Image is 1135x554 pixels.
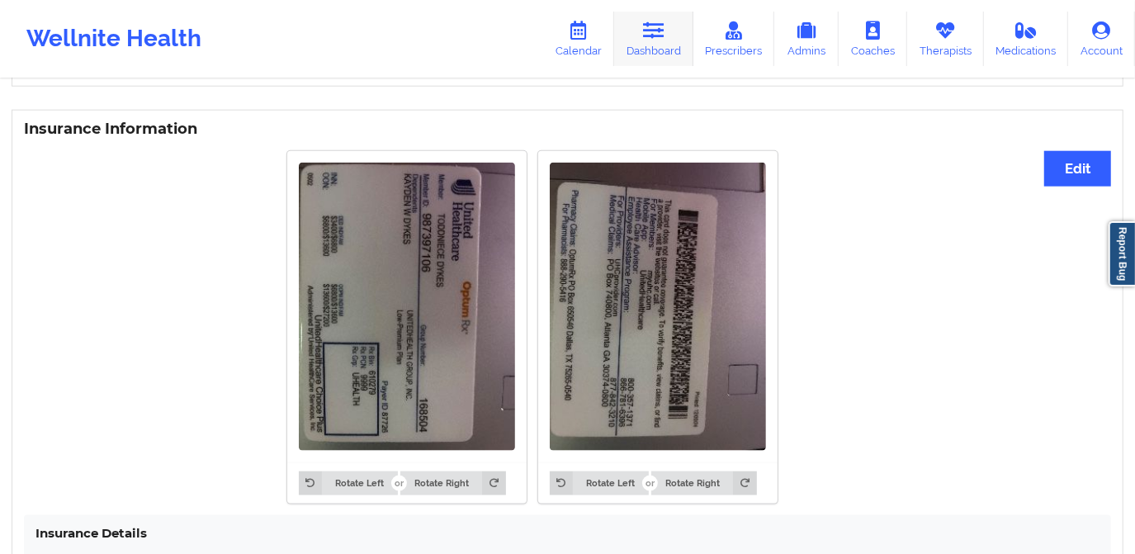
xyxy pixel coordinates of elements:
[1109,221,1135,286] a: Report Bug
[774,12,839,66] a: Admins
[1068,12,1135,66] a: Account
[614,12,693,66] a: Dashboard
[550,471,649,495] button: Rotate Left
[651,471,756,495] button: Rotate Right
[839,12,907,66] a: Coaches
[35,525,1100,541] h4: Insurance Details
[400,471,505,495] button: Rotate Right
[1044,151,1111,187] button: Edit
[907,12,984,66] a: Therapists
[24,120,1111,139] h3: Insurance Information
[299,471,398,495] button: Rotate Left
[984,12,1069,66] a: Medications
[550,163,766,451] img: Toddniece Board
[299,163,515,451] img: Toddniece Board
[693,12,775,66] a: Prescribers
[543,12,614,66] a: Calendar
